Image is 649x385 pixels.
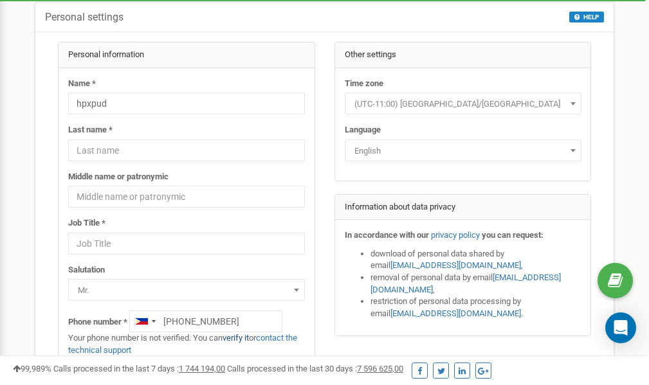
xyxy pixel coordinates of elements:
[68,124,113,136] label: Last name *
[345,93,581,114] span: (UTC-11:00) Pacific/Midway
[68,186,305,208] input: Middle name or patronymic
[345,139,581,161] span: English
[345,124,381,136] label: Language
[68,93,305,114] input: Name
[370,296,581,319] li: restriction of personal data processing by email .
[179,364,225,373] u: 1 744 194,00
[605,312,636,343] div: Open Intercom Messenger
[349,95,577,113] span: (UTC-11:00) Pacific/Midway
[68,332,305,356] p: Your phone number is not verified. You can or
[59,42,315,68] div: Personal information
[68,139,305,161] input: Last name
[68,264,105,276] label: Salutation
[370,272,581,296] li: removal of personal data by email ,
[227,364,403,373] span: Calls processed in the last 30 days :
[130,311,160,332] div: Telephone country code
[68,333,297,355] a: contact the technical support
[357,364,403,373] u: 7 596 625,00
[482,230,544,240] strong: you can request:
[53,364,225,373] span: Calls processed in the last 7 days :
[68,279,305,301] span: Mr.
[68,217,105,229] label: Job Title *
[45,12,123,23] h5: Personal settings
[370,248,581,272] li: download of personal data shared by email ,
[370,273,561,294] a: [EMAIL_ADDRESS][DOMAIN_NAME]
[390,260,521,270] a: [EMAIL_ADDRESS][DOMAIN_NAME]
[13,364,51,373] span: 99,989%
[335,42,591,68] div: Other settings
[129,310,282,332] input: +1-800-555-55-55
[68,171,169,183] label: Middle name or patronymic
[335,195,591,220] div: Information about data privacy
[390,309,521,318] a: [EMAIL_ADDRESS][DOMAIN_NAME]
[569,12,604,22] button: HELP
[223,333,249,343] a: verify it
[345,230,429,240] strong: In accordance with our
[349,142,577,160] span: English
[68,316,127,328] label: Phone number *
[431,230,480,240] a: privacy policy
[73,282,300,300] span: Mr.
[68,78,96,90] label: Name *
[68,233,305,255] input: Job Title
[345,78,383,90] label: Time zone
